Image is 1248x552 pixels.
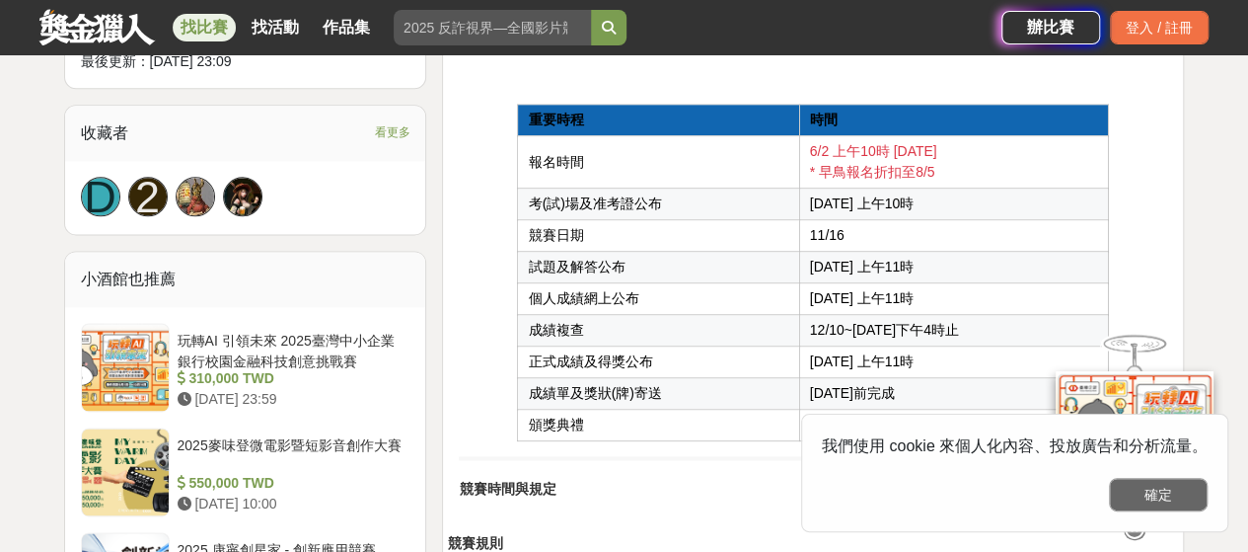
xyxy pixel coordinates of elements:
input: 2025 反詐視界—全國影片競賽 [394,10,591,45]
img: Avatar [177,178,214,215]
span: 個人成績網上公布 [528,290,638,306]
span: 正式成績及得獎公布 [528,354,652,369]
span: 考(試)場及准考證公布 [528,196,661,211]
span: 我們使用 cookie 來個人化內容、投放廣告和分析流量。 [822,437,1208,454]
a: Avatar [176,177,215,216]
span: 12/10~[DATE]下午4時止 [810,322,959,338]
a: 2 [128,177,168,216]
div: 玩轉AI 引領未來 2025臺灣中小企業銀行校園金融科技創意挑戰賽 [178,331,403,368]
span: 試題及解答公布 [528,259,624,275]
span: * 早鳥報名折扣至8/5 [810,164,935,180]
a: 2025麥味登微電影暨短影音創作大賽 550,000 TWD [DATE] 10:00 [81,428,410,516]
div: 310,000 TWD [178,368,403,389]
span: [DATE] 上午11時 [810,259,915,275]
div: 550,000 TWD [178,473,403,494]
span: 報名時間 [528,154,583,170]
span: [DATE] 上午11時 [810,354,915,369]
div: 小酒館也推薦 [65,252,426,307]
img: d2146d9a-e6f6-4337-9592-8cefde37ba6b.png [1056,370,1213,502]
a: 找比賽 [173,14,236,41]
div: 最後更新： [DATE] 23:09 [81,51,410,72]
a: 找活動 [244,14,307,41]
strong: 競賽時間與規定 [459,481,555,497]
img: Avatar [224,178,261,215]
span: [DATE] 上午11時 [810,290,915,306]
span: 時間 [810,112,838,127]
button: 確定 [1109,478,1208,512]
span: [DATE] 上午10時 [810,196,915,211]
div: 登入 / 註冊 [1110,11,1209,44]
span: [DATE]前完成 [810,385,895,401]
div: [DATE] 23:59 [178,389,403,410]
a: 辦比賽 [1001,11,1100,44]
div: [DATE] 10:00 [178,494,403,514]
span: 收藏者 [81,124,128,141]
span: 成績複查 [528,322,583,338]
span: 11/16 [810,227,844,243]
span: 成績單及獎狀(牌)寄送 [528,385,661,401]
span: 重要時程 [528,112,583,127]
span: 競賽日期 [528,227,583,243]
div: 2025麥味登微電影暨短影音創作大賽 [178,435,403,473]
a: D [81,177,120,216]
a: Avatar [223,177,262,216]
span: 6/2 上午10時 [DATE] [810,143,937,159]
a: 玩轉AI 引領未來 2025臺灣中小企業銀行校園金融科技創意挑戰賽 310,000 TWD [DATE] 23:59 [81,323,410,412]
a: 作品集 [315,14,378,41]
span: 頒獎典禮 [528,417,583,433]
strong: 競賽規則 [447,535,502,551]
span: 看更多 [374,121,409,143]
